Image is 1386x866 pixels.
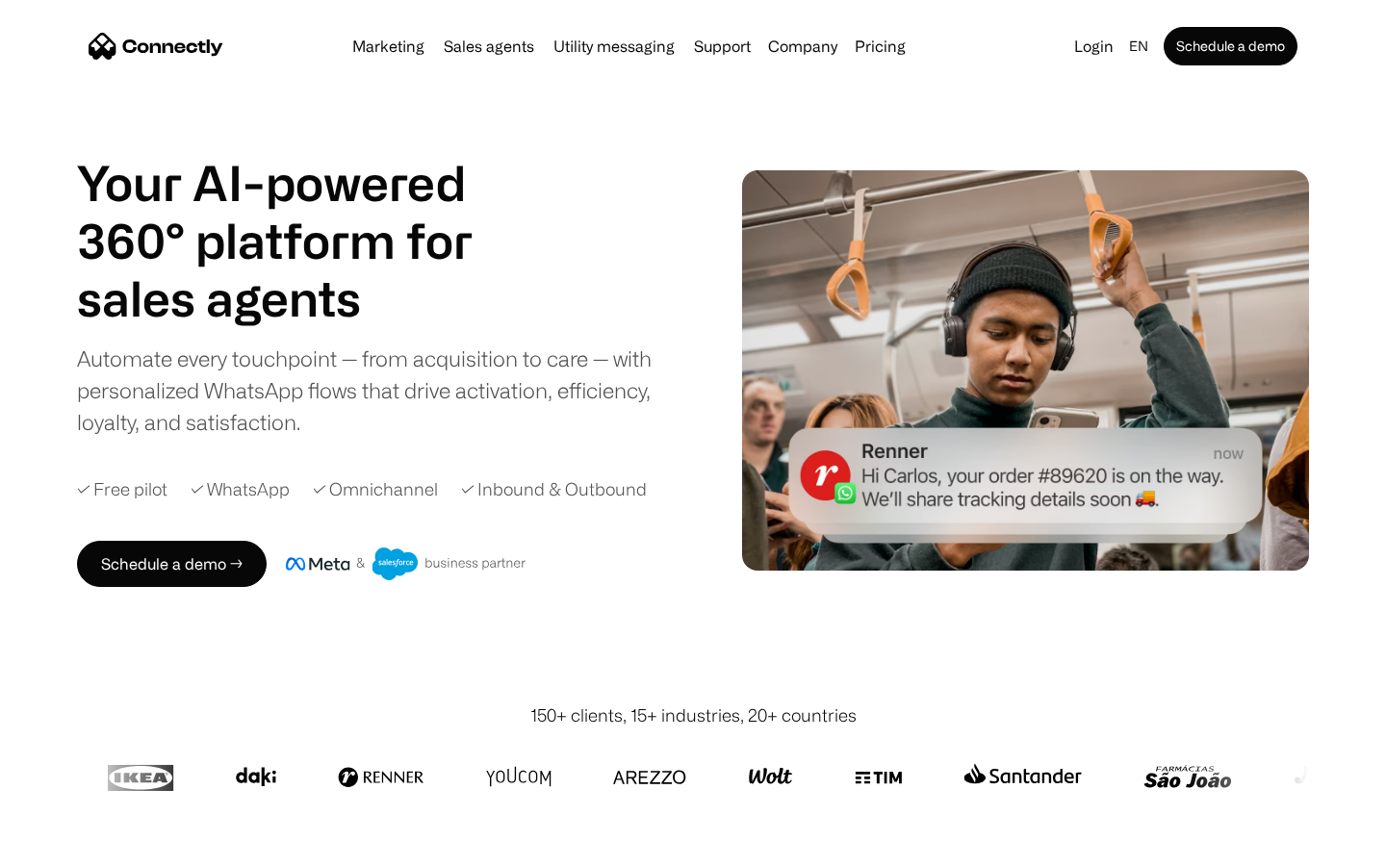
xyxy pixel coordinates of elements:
[345,38,432,54] a: Marketing
[191,476,290,502] div: ✓ WhatsApp
[461,476,647,502] div: ✓ Inbound & Outbound
[847,38,913,54] a: Pricing
[77,269,520,327] h1: sales agents
[436,38,542,54] a: Sales agents
[286,548,526,580] img: Meta and Salesforce business partner badge.
[77,541,267,587] a: Schedule a demo →
[546,38,682,54] a: Utility messaging
[686,38,758,54] a: Support
[19,830,115,859] aside: Language selected: English
[77,154,520,269] h1: Your AI-powered 360° platform for
[768,33,837,60] div: Company
[77,343,683,438] div: Automate every touchpoint — from acquisition to care — with personalized WhatsApp flows that driv...
[1066,33,1121,60] a: Login
[77,476,167,502] div: ✓ Free pilot
[530,702,857,728] div: 150+ clients, 15+ industries, 20+ countries
[1129,33,1148,60] div: en
[313,476,438,502] div: ✓ Omnichannel
[1164,27,1297,65] a: Schedule a demo
[38,832,115,859] ul: Language list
